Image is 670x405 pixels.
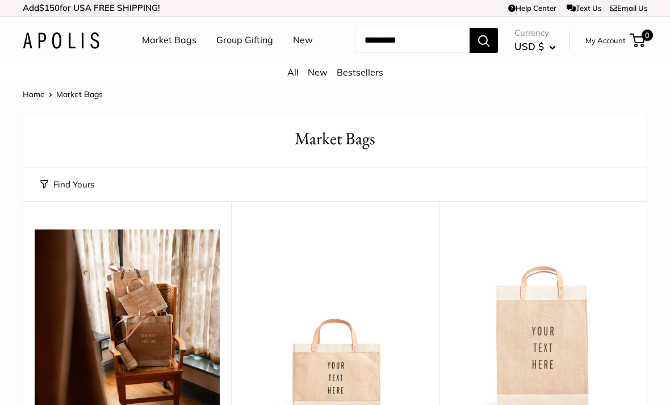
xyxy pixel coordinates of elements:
a: Market Bags [142,32,196,49]
span: Currency [514,25,556,41]
a: New [293,32,313,49]
a: My Account [585,34,626,47]
nav: Breadcrumb [23,87,103,102]
a: 0 [631,34,645,47]
input: Search... [355,28,470,53]
a: New [308,66,328,78]
a: Help Center [508,3,556,12]
a: Home [23,89,45,99]
h1: Market Bags [40,127,630,151]
a: All [287,66,299,78]
span: 0 [642,30,653,41]
a: Bestsellers [337,66,383,78]
button: USD $ [514,37,556,56]
button: Search [470,28,498,53]
a: Group Gifting [216,32,273,49]
button: Find Yours [40,177,94,193]
a: Text Us [567,3,601,12]
span: $150 [39,2,60,13]
img: Apolis [23,32,99,49]
a: Email Us [610,3,647,12]
span: USD $ [514,40,544,52]
span: Market Bags [56,89,103,99]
